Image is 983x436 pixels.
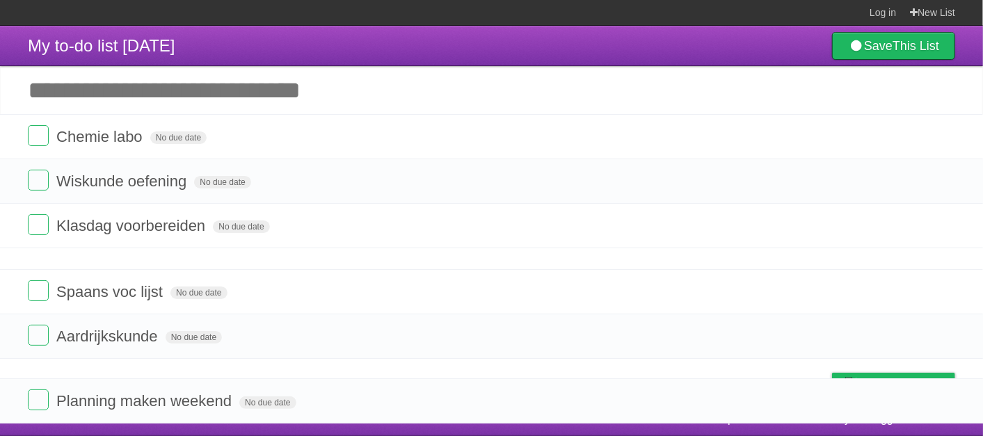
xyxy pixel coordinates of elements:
a: Buy me a coffee [832,373,955,398]
span: No due date [239,396,296,409]
span: Spaans voc lijst [56,283,166,300]
label: Done [28,125,49,146]
label: Done [28,214,49,235]
span: Buy me a coffee [861,373,948,398]
span: No due date [166,331,222,344]
span: Aardrijkskunde [56,328,161,345]
span: No due date [170,286,227,299]
span: Wiskunde oefening [56,172,190,190]
span: Planning maken weekend [56,392,235,410]
img: Buy me a coffee [839,373,858,397]
span: No due date [194,176,250,188]
label: Done [28,325,49,346]
span: Klasdag voorbereiden [56,217,209,234]
label: Done [28,170,49,191]
label: Done [28,389,49,410]
label: Done [28,280,49,301]
span: No due date [213,220,269,233]
span: No due date [150,131,207,144]
span: Chemie labo [56,128,146,145]
a: SaveThis List [832,32,955,60]
b: This List [893,39,939,53]
span: My to-do list [DATE] [28,36,175,55]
